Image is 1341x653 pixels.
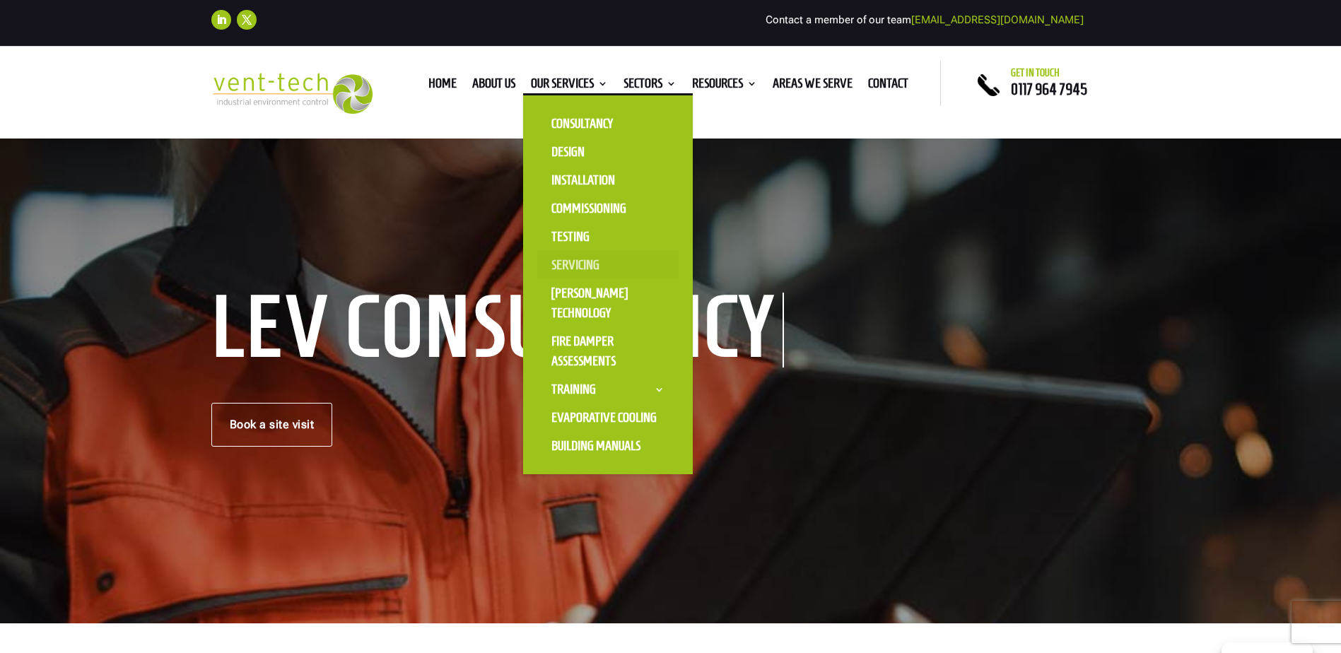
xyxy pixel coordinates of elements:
[537,110,679,138] a: Consultancy
[211,73,373,114] img: 2023-09-27T08_35_16.549ZVENT-TECH---Clear-background
[537,194,679,223] a: Commissioning
[211,10,231,30] a: Follow on LinkedIn
[537,223,679,251] a: Testing
[537,432,679,460] a: Building Manuals
[773,78,853,94] a: Areas We Serve
[537,138,679,166] a: Design
[868,78,908,94] a: Contact
[211,403,333,447] a: Book a site visit
[623,78,677,94] a: Sectors
[428,78,457,94] a: Home
[537,404,679,432] a: Evaporative Cooling
[531,78,608,94] a: Our Services
[537,251,679,279] a: Servicing
[472,78,515,94] a: About us
[766,13,1084,26] span: Contact a member of our team
[211,293,784,367] h1: LEV Consultancy
[537,279,679,327] a: [PERSON_NAME] Technology
[537,327,679,375] a: Fire Damper Assessments
[237,10,257,30] a: Follow on X
[1011,81,1087,98] a: 0117 964 7945
[692,78,757,94] a: Resources
[911,13,1084,26] a: [EMAIL_ADDRESS][DOMAIN_NAME]
[1011,67,1060,78] span: Get in touch
[537,166,679,194] a: Installation
[537,375,679,404] a: Training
